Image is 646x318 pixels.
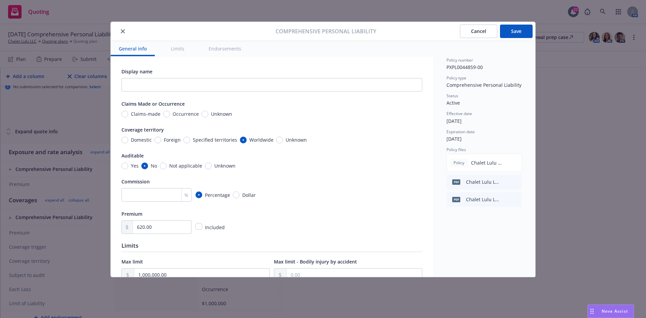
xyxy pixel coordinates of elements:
[205,163,212,169] input: Unknown
[286,136,307,143] span: Unknown
[201,41,249,56] button: Endorsements
[121,242,422,249] h1: Limits
[121,258,143,265] span: Max limit
[446,136,462,142] span: [DATE]
[154,137,161,143] input: Foreign
[276,137,283,143] input: Unknown
[111,41,155,56] button: General info
[121,211,142,217] span: Premium
[121,137,128,143] input: Domestic
[446,100,460,106] span: Active
[466,178,500,185] div: Chalet Lulu LLC 2024 CPL [PERSON_NAME] PXPL0044859-00.pdf
[160,163,167,169] input: Not applicable
[513,196,519,204] button: preview file
[121,178,150,185] span: Commission
[205,224,225,231] span: Included
[163,111,170,117] input: Occurrence
[242,191,256,199] span: Dollar
[446,147,466,152] span: Policy files
[202,111,208,117] input: Unknown
[195,191,202,198] input: Percentage
[274,258,357,265] span: Max limit - Bodily injury by accident
[446,111,472,116] span: Effective date
[276,27,376,35] span: Comprehensive Personal Liability
[446,57,473,63] span: Policy number
[446,64,483,70] span: PXPL0044859-00
[131,136,152,143] span: Domestic
[193,136,237,143] span: Specified territories
[602,308,628,314] span: Nova Assist
[134,269,270,281] input: 0.00
[466,196,500,203] div: Chalet Lulu LLC 2024 CPL [PERSON_NAME] PXPL0044859-00.pdf
[151,162,157,169] span: No
[513,159,519,167] button: preview file
[121,111,128,117] input: Claims-made
[446,118,462,124] span: [DATE]
[233,191,240,198] input: Dollar
[502,196,508,204] button: download file
[131,162,139,169] span: Yes
[183,137,190,143] input: Specified territories
[460,25,497,38] button: Cancel
[587,305,634,318] button: Nova Assist
[169,162,202,169] span: Not applicable
[119,27,127,35] button: close
[452,197,460,202] span: pdf
[211,110,232,117] span: Unknown
[184,191,188,199] span: %
[164,136,181,143] span: Foreign
[500,25,533,38] button: Save
[173,110,199,117] span: Occurrence
[121,127,164,133] span: Coverage territory
[446,129,475,135] span: Expiration date
[502,178,508,186] button: download file
[163,41,192,56] button: Limits
[131,110,160,117] span: Claims-made
[502,159,507,167] button: download file
[287,269,422,281] input: 0.00
[141,163,148,169] input: No
[133,221,191,234] input: 0.00
[588,305,596,318] div: Drag to move
[121,163,128,169] input: Yes
[121,101,185,107] span: Claims Made or Occurrence
[513,178,519,186] button: preview file
[446,75,466,81] span: Policy type
[446,82,522,88] span: Comprehensive Personal Liability
[121,68,152,75] span: Display name
[121,152,144,159] span: Auditable
[249,136,274,143] span: Worldwide
[446,93,458,99] span: Status
[452,179,460,184] span: pdf
[452,160,466,166] span: Policy
[471,159,502,166] span: Chalet Lulu LLC 2024 CPL [PERSON_NAME] PXPL0044859-00.pdf
[214,162,236,169] span: Unknown
[240,137,247,143] input: Worldwide
[205,191,230,199] span: Percentage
